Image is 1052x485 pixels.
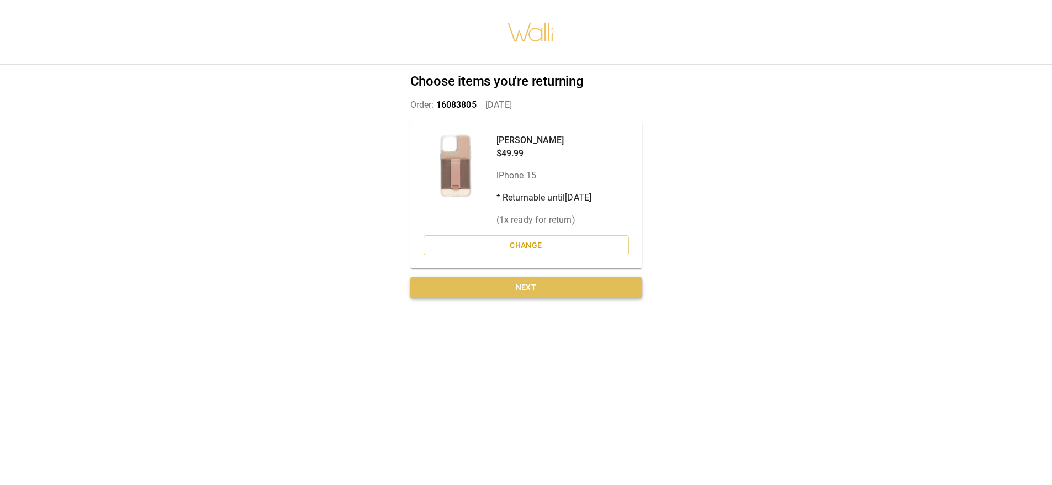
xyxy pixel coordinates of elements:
button: Change [424,235,629,256]
img: walli-inc.myshopify.com [507,8,554,56]
p: $49.99 [496,147,592,160]
span: 16083805 [436,99,477,110]
p: ( 1 x ready for return) [496,213,592,226]
button: Next [410,277,642,298]
p: iPhone 15 [496,169,592,182]
h2: Choose items you're returning [410,73,642,89]
p: Order: [DATE] [410,98,642,112]
p: [PERSON_NAME] [496,134,592,147]
p: * Returnable until [DATE] [496,191,592,204]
